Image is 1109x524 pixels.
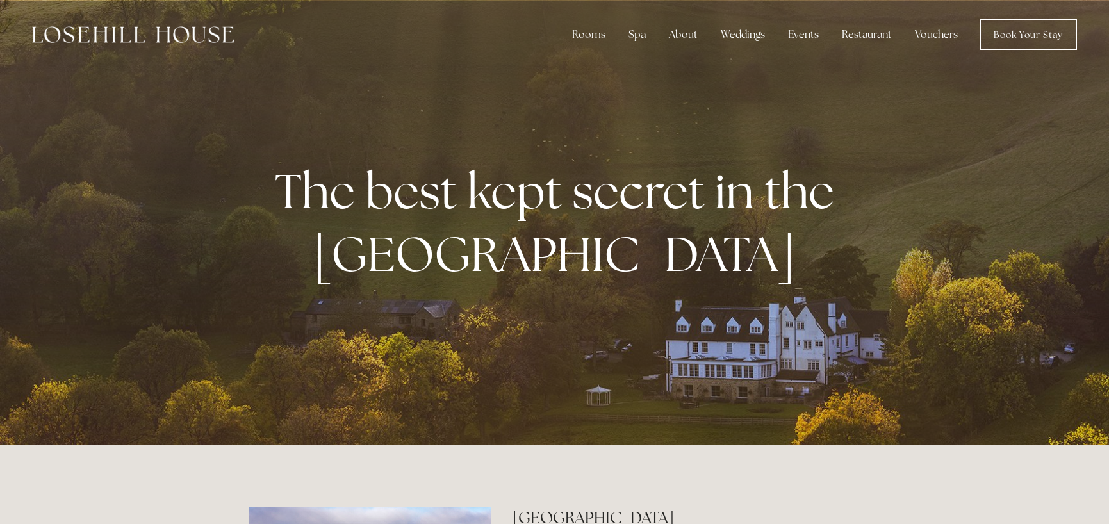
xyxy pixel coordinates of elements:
a: Vouchers [905,22,968,47]
strong: The best kept secret in the [GEOGRAPHIC_DATA] [275,160,844,285]
div: Weddings [711,22,775,47]
div: Restaurant [832,22,902,47]
div: Events [778,22,829,47]
a: Book Your Stay [980,19,1077,50]
div: Rooms [562,22,616,47]
div: About [659,22,708,47]
div: Spa [618,22,656,47]
img: Losehill House [32,26,234,43]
